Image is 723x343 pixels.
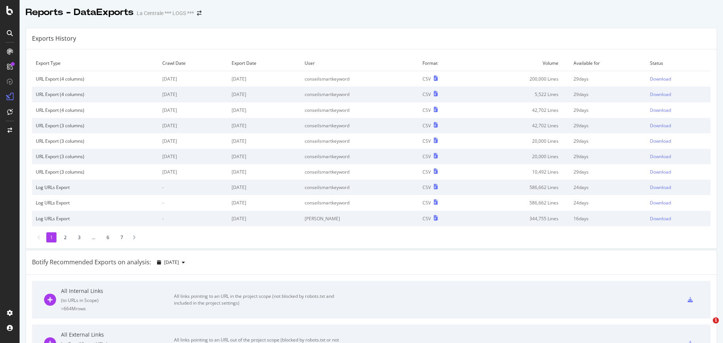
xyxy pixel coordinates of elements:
[688,297,693,302] div: csv-export
[650,200,707,206] a: Download
[228,55,301,71] td: Export Date
[570,133,646,149] td: 29 days
[471,149,570,164] td: 20,000 Lines
[228,164,301,180] td: [DATE]
[650,184,671,191] div: Download
[32,55,159,71] td: Export Type
[471,71,570,87] td: 200,000 Lines
[301,87,419,102] td: conseilsmartkeyword
[301,164,419,180] td: conseilsmartkeyword
[650,107,707,113] a: Download
[471,118,570,133] td: 42,702 Lines
[423,184,431,191] div: CSV
[154,256,188,268] button: [DATE]
[159,195,228,210] td: -
[301,55,419,71] td: User
[650,169,707,175] a: Download
[650,107,671,113] div: Download
[471,164,570,180] td: 10,492 Lines
[650,76,707,82] a: Download
[646,55,711,71] td: Status
[570,118,646,133] td: 29 days
[423,138,431,144] div: CSV
[650,138,707,144] a: Download
[159,55,228,71] td: Crawl Date
[471,180,570,195] td: 586,662 Lines
[650,153,671,160] div: Download
[26,6,134,19] div: Reports - DataExports
[36,169,155,175] div: URL Export (3 columns)
[570,87,646,102] td: 29 days
[36,76,155,82] div: URL Export (4 columns)
[61,297,174,303] div: ( to URLs in Scope )
[423,215,431,222] div: CSV
[61,305,174,312] div: = 664M rows
[159,180,228,195] td: -
[164,259,179,265] span: 2025 Jan. 7th
[301,211,419,226] td: [PERSON_NAME]
[650,200,671,206] div: Download
[228,102,301,118] td: [DATE]
[570,102,646,118] td: 29 days
[103,232,113,242] li: 6
[228,133,301,149] td: [DATE]
[159,102,228,118] td: [DATE]
[697,317,715,335] iframe: Intercom live chat
[650,215,671,222] div: Download
[174,293,343,306] div: All links pointing to an URL in the project scope (not blocked by robots.txt and included in the ...
[228,211,301,226] td: [DATE]
[570,195,646,210] td: 24 days
[650,138,671,144] div: Download
[650,169,671,175] div: Download
[471,133,570,149] td: 20,000 Lines
[159,133,228,149] td: [DATE]
[36,184,155,191] div: Log URLs Export
[423,169,431,175] div: CSV
[36,153,155,160] div: URL Export (3 columns)
[61,331,174,338] div: All External Links
[471,195,570,210] td: 586,662 Lines
[61,287,174,295] div: All Internal Links
[423,91,431,98] div: CSV
[36,91,155,98] div: URL Export (4 columns)
[650,184,707,191] a: Download
[650,122,671,129] div: Download
[301,133,419,149] td: conseilsmartkeyword
[471,211,570,226] td: 344,755 Lines
[32,34,76,43] div: Exports History
[471,102,570,118] td: 42,702 Lines
[36,138,155,144] div: URL Export (3 columns)
[570,149,646,164] td: 29 days
[159,71,228,87] td: [DATE]
[650,153,707,160] a: Download
[650,91,671,98] div: Download
[423,122,431,129] div: CSV
[650,215,707,222] a: Download
[117,232,127,242] li: 7
[228,87,301,102] td: [DATE]
[159,118,228,133] td: [DATE]
[301,180,419,195] td: conseilsmartkeyword
[159,164,228,180] td: [DATE]
[36,200,155,206] div: Log URLs Export
[159,149,228,164] td: [DATE]
[570,164,646,180] td: 29 days
[36,215,155,222] div: Log URLs Export
[423,153,431,160] div: CSV
[570,180,646,195] td: 24 days
[32,258,151,267] div: Botify Recommended Exports on analysis:
[471,87,570,102] td: 5,522 Lines
[159,87,228,102] td: [DATE]
[423,200,431,206] div: CSV
[228,195,301,210] td: [DATE]
[713,317,719,323] span: 1
[228,118,301,133] td: [DATE]
[570,71,646,87] td: 29 days
[301,118,419,133] td: conseilsmartkeyword
[471,55,570,71] td: Volume
[301,195,419,210] td: conseilsmartkeyword
[423,107,431,113] div: CSV
[650,76,671,82] div: Download
[36,122,155,129] div: URL Export (3 columns)
[419,55,470,71] td: Format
